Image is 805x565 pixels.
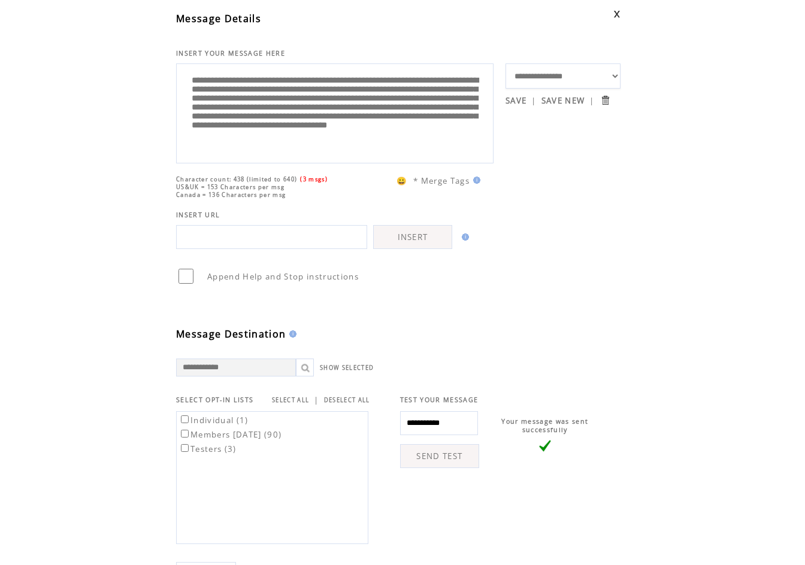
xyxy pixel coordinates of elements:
a: SAVE NEW [541,95,585,106]
span: TEST YOUR MESSAGE [400,396,479,404]
label: Testers (3) [178,444,237,454]
span: Message Destination [176,327,286,341]
span: | [314,394,319,405]
span: US&UK = 153 Characters per msg [176,183,285,191]
img: vLarge.png [539,440,551,452]
span: SELECT OPT-IN LISTS [176,396,253,404]
img: help.gif [458,233,469,241]
span: | [531,95,536,106]
span: * Merge Tags [413,175,470,186]
input: Submit [600,95,611,106]
a: INSERT [373,225,452,249]
span: (3 msgs) [300,175,328,183]
span: Canada = 136 Characters per msg [176,191,286,199]
label: Members [DATE] (90) [178,429,282,440]
a: SEND TEST [400,444,479,468]
img: help.gif [470,177,480,184]
a: SHOW SELECTED [320,364,374,372]
input: Members [DATE] (90) [181,430,189,438]
span: Append Help and Stop instructions [207,271,359,282]
a: SAVE [506,95,526,106]
span: Message Details [176,12,261,25]
span: Character count: 438 (limited to 640) [176,175,297,183]
a: DESELECT ALL [324,396,370,404]
a: SELECT ALL [272,396,309,404]
span: INSERT URL [176,211,220,219]
img: help.gif [286,330,296,338]
span: INSERT YOUR MESSAGE HERE [176,49,285,57]
input: Testers (3) [181,444,189,452]
input: Individual (1) [181,415,189,423]
span: 😀 [397,175,407,186]
label: Individual (1) [178,415,249,426]
span: | [589,95,594,106]
span: Your message was sent successfully [501,417,588,434]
